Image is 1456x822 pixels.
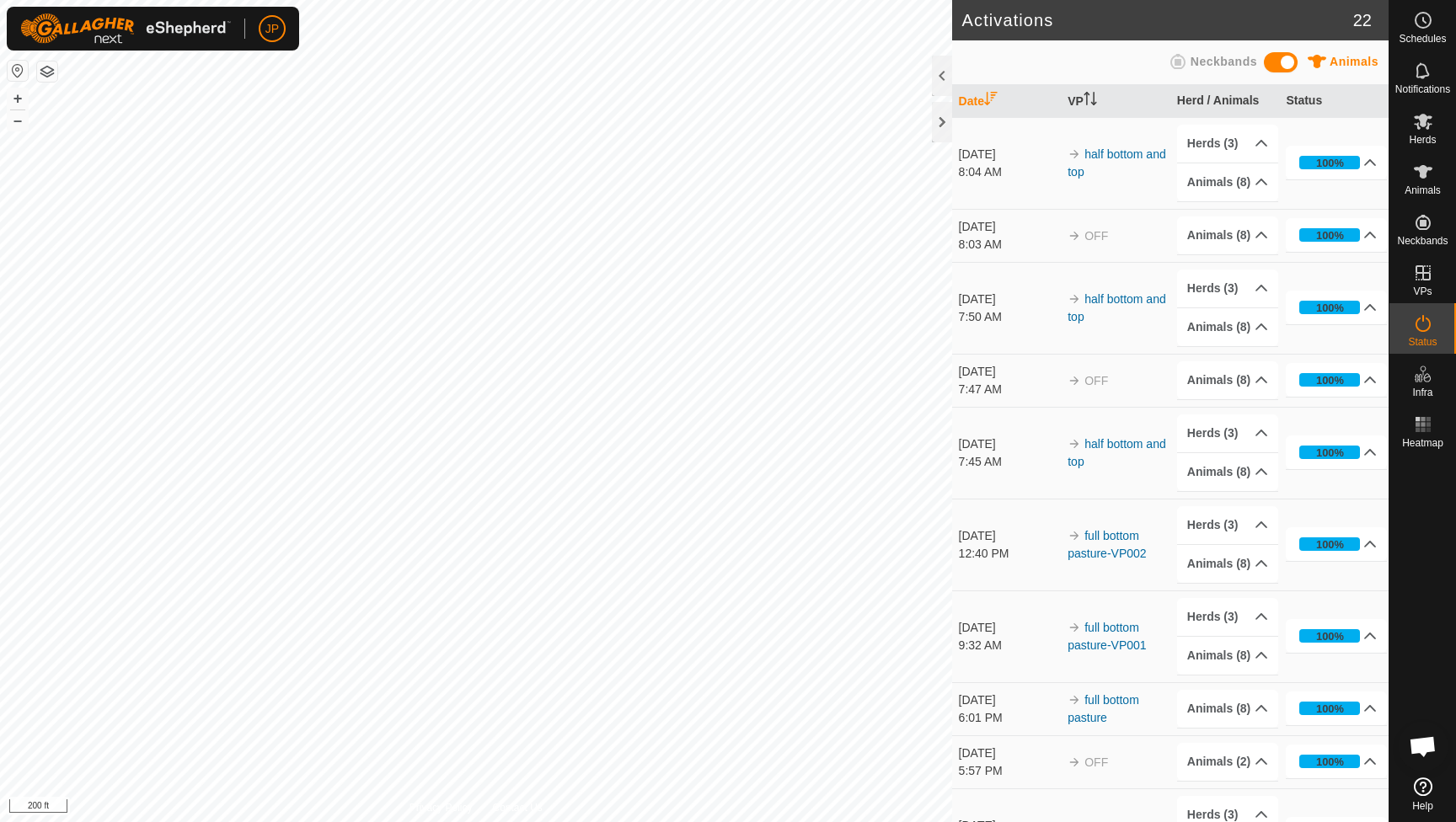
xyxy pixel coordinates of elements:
[1299,446,1360,459] div: 100%
[1068,437,1081,451] img: arrow
[1084,755,1108,769] span: OFF
[1177,743,1278,781] p-accordion-header: Animals (2)
[1286,146,1387,179] p-accordion-header: 100%
[1408,337,1437,347] span: Status
[1068,693,1139,724] a: full bottom pasture
[1299,755,1360,768] div: 100%
[1299,702,1360,715] div: 100%
[1177,361,1278,399] p-accordion-header: Animals (8)
[1286,363,1387,397] p-accordion-header: 100%
[959,745,1060,762] div: [DATE]
[1409,135,1436,145] span: Herds
[1068,292,1081,306] img: arrow
[1412,801,1433,811] span: Help
[1316,227,1344,243] div: 100%
[265,20,279,38] span: JP
[1177,506,1278,544] p-accordion-header: Herds (3)
[1316,701,1344,717] div: 100%
[1316,628,1344,644] div: 100%
[959,637,1060,654] div: 9:32 AM
[1279,85,1389,118] th: Status
[1068,621,1146,652] a: full bottom pasture-VP001
[984,94,998,108] p-sorticon: Activate to sort
[1286,435,1387,469] p-accordion-header: 100%
[1299,629,1360,643] div: 100%
[959,163,1060,181] div: 8:04 AM
[1397,236,1448,246] span: Neckbands
[1299,373,1360,387] div: 100%
[1316,445,1344,461] div: 100%
[20,13,231,44] img: Gallagher Logo
[1170,85,1280,118] th: Herd / Animals
[1412,387,1432,398] span: Infra
[959,762,1060,780] div: 5:57 PM
[1286,291,1387,324] p-accordion-header: 100%
[1316,155,1344,171] div: 100%
[1177,545,1278,583] p-accordion-header: Animals (8)
[1068,147,1166,179] a: half bottom and top
[1068,147,1081,161] img: arrow
[959,236,1060,254] div: 8:03 AM
[959,146,1060,163] div: [DATE]
[1084,374,1108,387] span: OFF
[1177,216,1278,254] p-accordion-header: Animals (8)
[37,61,57,82] button: Map Layers
[1068,621,1081,634] img: arrow
[1068,229,1081,243] img: arrow
[1061,85,1170,118] th: VP
[1084,94,1097,108] p-sorticon: Activate to sort
[1286,218,1387,252] p-accordion-header: 100%
[1177,414,1278,452] p-accordion-header: Herds (3)
[1402,438,1443,448] span: Heatmap
[959,527,1060,545] div: [DATE]
[959,619,1060,637] div: [DATE]
[1177,163,1278,201] p-accordion-header: Animals (8)
[1286,527,1387,561] p-accordion-header: 100%
[1299,156,1360,169] div: 100%
[1177,125,1278,163] p-accordion-header: Herds (3)
[1068,437,1166,468] a: half bottom and top
[1177,637,1278,675] p-accordion-header: Animals (8)
[1177,453,1278,491] p-accordion-header: Animals (8)
[1068,292,1166,323] a: half bottom and top
[959,435,1060,453] div: [DATE]
[1353,8,1372,33] span: 22
[959,453,1060,471] div: 7:45 AM
[1299,537,1360,551] div: 100%
[1286,745,1387,778] p-accordion-header: 100%
[962,10,1353,30] h2: Activations
[1316,300,1344,316] div: 100%
[1068,529,1146,560] a: full bottom pasture-VP002
[1299,228,1360,242] div: 100%
[1177,270,1278,307] p-accordion-header: Herds (3)
[959,691,1060,709] div: [DATE]
[8,110,28,131] button: –
[1286,619,1387,653] p-accordion-header: 100%
[959,291,1060,308] div: [DATE]
[1405,185,1441,195] span: Animals
[1389,771,1456,818] a: Help
[1316,536,1344,552] div: 100%
[952,85,1062,118] th: Date
[959,709,1060,727] div: 6:01 PM
[959,308,1060,326] div: 7:50 AM
[959,381,1060,398] div: 7:47 AM
[1399,34,1446,44] span: Schedules
[959,545,1060,563] div: 12:40 PM
[1316,372,1344,388] div: 100%
[8,88,28,109] button: +
[1068,529,1081,542] img: arrow
[1395,84,1450,94] span: Notifications
[1413,286,1432,296] span: VPs
[959,363,1060,381] div: [DATE]
[492,800,542,815] a: Contact Us
[1299,301,1360,314] div: 100%
[959,218,1060,236] div: [DATE]
[1177,308,1278,346] p-accordion-header: Animals (8)
[8,61,28,81] button: Reset Map
[1177,598,1278,636] p-accordion-header: Herds (3)
[1191,55,1257,68] span: Neckbands
[1068,374,1081,387] img: arrow
[1068,755,1081,769] img: arrow
[1068,693,1081,707] img: arrow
